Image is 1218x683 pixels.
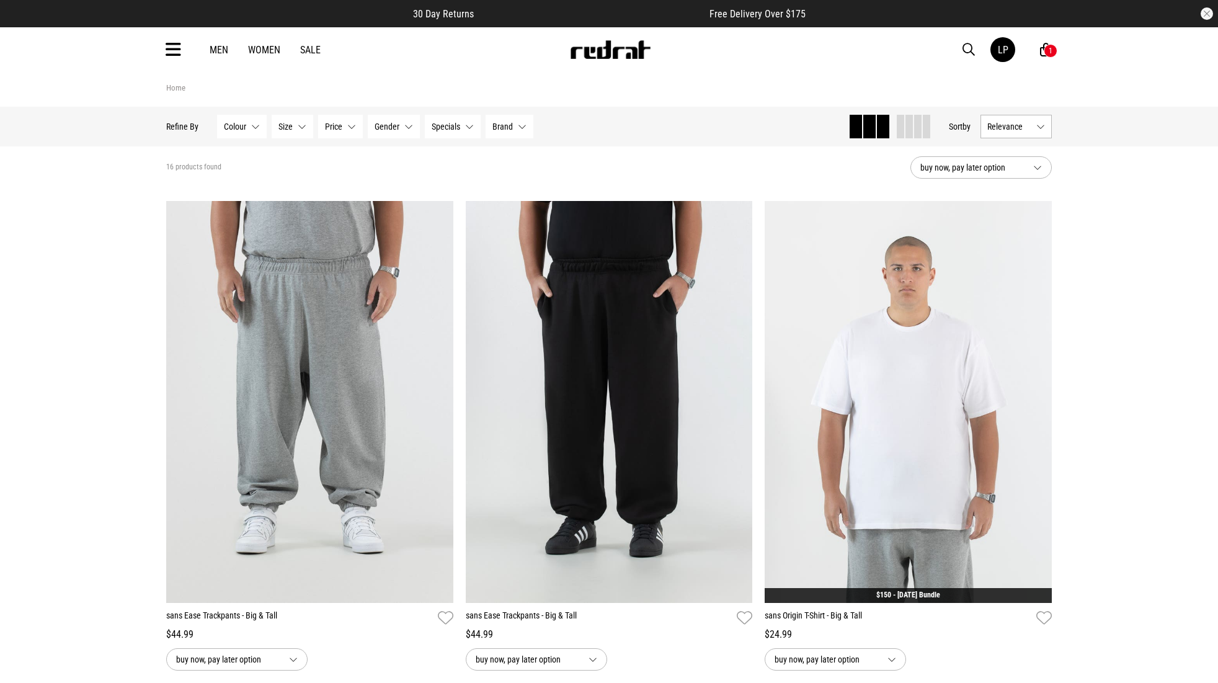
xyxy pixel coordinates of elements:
[224,122,246,132] span: Colour
[492,122,513,132] span: Brand
[765,648,906,671] button: buy now, pay later option
[1049,47,1052,55] div: 1
[413,8,474,20] span: 30 Day Returns
[765,201,1052,603] img: Sans Origin T-shirt - Big & Tall in White
[466,648,607,671] button: buy now, pay later option
[920,160,1023,175] span: buy now, pay later option
[1040,43,1052,56] a: 1
[278,122,293,132] span: Size
[248,44,280,56] a: Women
[980,115,1052,138] button: Relevance
[466,609,732,627] a: sans Ease Trackpants - Big & Tall
[300,44,321,56] a: Sale
[466,627,753,642] div: $44.99
[217,115,267,138] button: Colour
[775,652,878,667] span: buy now, pay later option
[569,40,651,59] img: Redrat logo
[166,122,198,132] p: Refine By
[486,115,533,138] button: Brand
[166,609,433,627] a: sans Ease Trackpants - Big & Tall
[325,122,342,132] span: Price
[432,122,460,132] span: Specials
[272,115,313,138] button: Size
[368,115,420,138] button: Gender
[876,591,940,599] a: $150 - [DATE] Bundle
[466,201,753,603] img: Sans Ease Trackpants - Big & Tall in Black
[166,201,453,603] img: Sans Ease Trackpants - Big & Tall in Grey
[765,609,1031,627] a: sans Origin T-Shirt - Big & Tall
[166,627,453,642] div: $44.99
[709,8,806,20] span: Free Delivery Over $175
[425,115,481,138] button: Specials
[910,156,1052,179] button: buy now, pay later option
[166,163,221,172] span: 16 products found
[476,652,579,667] span: buy now, pay later option
[962,122,971,132] span: by
[176,652,279,667] span: buy now, pay later option
[987,122,1031,132] span: Relevance
[166,648,308,671] button: buy now, pay later option
[949,119,971,134] button: Sortby
[210,44,228,56] a: Men
[166,83,185,92] a: Home
[998,44,1008,56] div: LP
[318,115,363,138] button: Price
[499,7,685,20] iframe: Customer reviews powered by Trustpilot
[765,627,1052,642] div: $24.99
[375,122,399,132] span: Gender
